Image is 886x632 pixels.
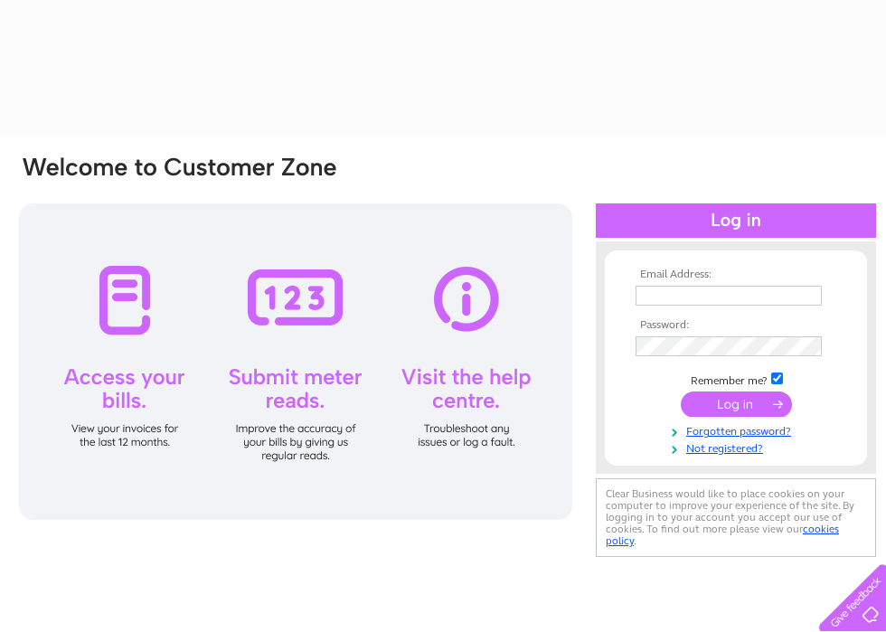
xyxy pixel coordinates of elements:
[636,421,841,439] a: Forgotten password?
[596,478,876,557] div: Clear Business would like to place cookies on your computer to improve your experience of the sit...
[606,523,839,547] a: cookies policy
[631,269,841,281] th: Email Address:
[636,439,841,456] a: Not registered?
[631,319,841,332] th: Password:
[631,370,841,388] td: Remember me?
[681,391,792,417] input: Submit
